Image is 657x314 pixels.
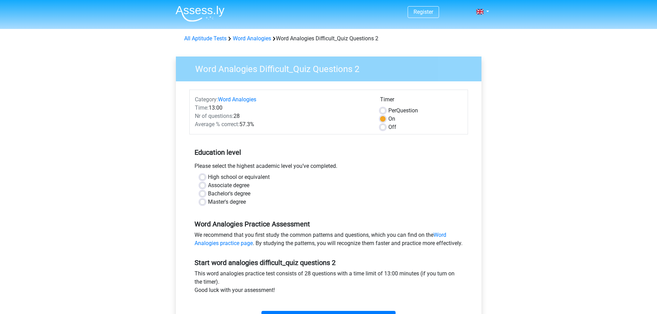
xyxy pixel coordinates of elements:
[388,107,418,115] label: Question
[208,190,250,198] label: Bachelor's degree
[184,35,227,42] a: All Aptitude Tests
[195,220,463,228] h5: Word Analogies Practice Assessment
[218,96,256,103] a: Word Analogies
[190,112,375,120] div: 28
[388,123,396,131] label: Off
[195,96,218,103] span: Category:
[233,35,271,42] a: Word Analogies
[195,104,209,111] span: Time:
[190,120,375,129] div: 57.3%
[414,9,433,15] a: Register
[190,104,375,112] div: 13:00
[181,34,476,43] div: Word Analogies Difficult_Quiz Questions 2
[195,121,239,128] span: Average % correct:
[189,231,468,250] div: We recommend that you first study the common patterns and questions, which you can find on the . ...
[176,6,225,22] img: Assessly
[195,145,463,159] h5: Education level
[388,115,395,123] label: On
[195,259,463,267] h5: Start word analogies difficult_quiz questions 2
[189,270,468,297] div: This word analogies practice test consists of 28 questions with a time limit of 13:00 minutes (if...
[189,162,468,173] div: Please select the highest academic level you’ve completed.
[380,95,462,107] div: Timer
[388,107,396,114] span: Per
[195,113,233,119] span: Nr of questions:
[187,61,476,74] h3: Word Analogies Difficult_Quiz Questions 2
[208,181,249,190] label: Associate degree
[208,198,246,206] label: Master's degree
[208,173,270,181] label: High school or equivalent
